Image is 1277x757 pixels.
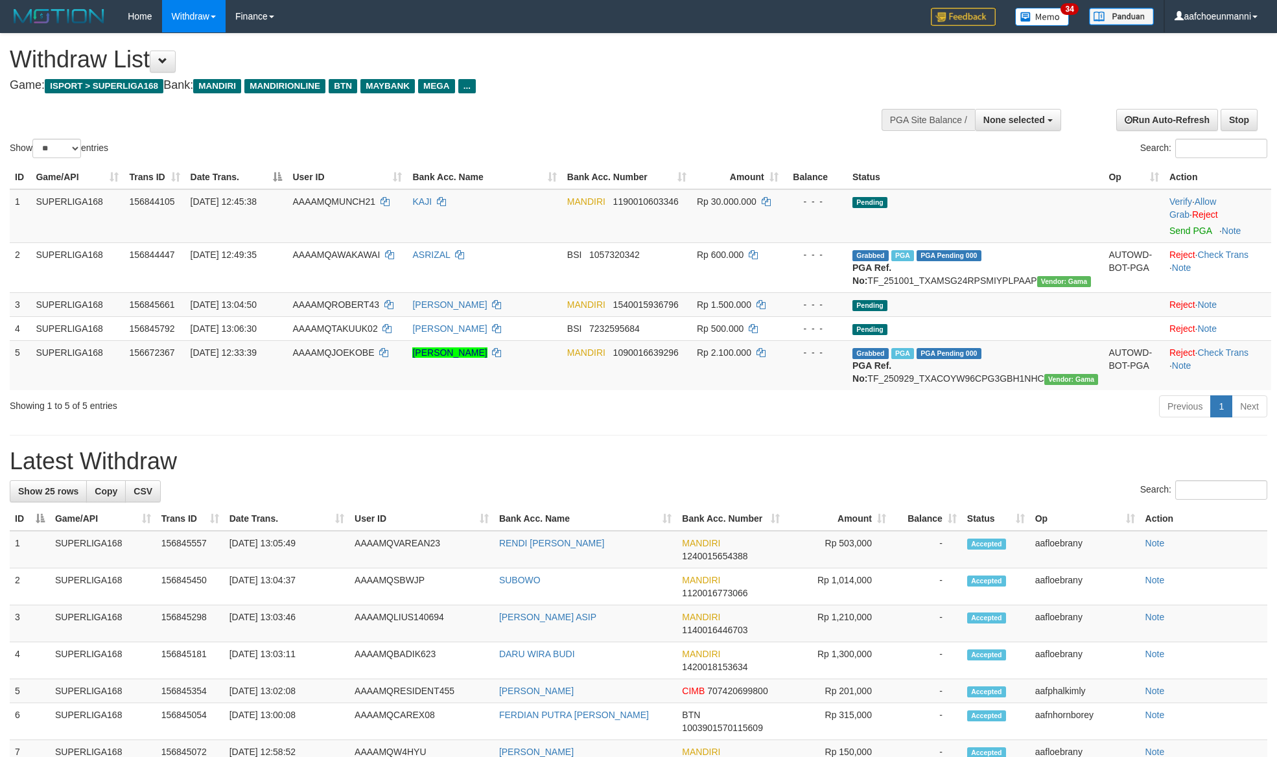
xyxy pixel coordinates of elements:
a: Verify [1169,196,1192,207]
input: Search: [1175,139,1267,158]
a: Note [1145,710,1165,720]
td: [DATE] 13:03:46 [224,605,349,642]
td: - [891,679,962,703]
span: AAAAMQTAKUUK02 [292,323,377,334]
span: Copy 1540015936796 to clipboard [613,299,679,310]
td: SUPERLIGA168 [50,605,156,642]
span: MANDIRI [682,747,720,757]
th: Op: activate to sort column ascending [1030,507,1140,531]
th: Action [1140,507,1267,531]
a: Run Auto-Refresh [1116,109,1218,131]
th: User ID: activate to sort column ascending [349,507,494,531]
a: 1 [1210,395,1232,417]
span: CSV [134,486,152,496]
div: Showing 1 to 5 of 5 entries [10,394,522,412]
a: Note [1222,226,1241,236]
td: SUPERLIGA168 [30,340,124,390]
td: TF_251001_TXAMSG24RPSMIYPLPAAP [847,242,1103,292]
th: Op: activate to sort column ascending [1103,165,1164,189]
th: Action [1164,165,1271,189]
td: Rp 315,000 [785,703,891,740]
span: PGA Pending [917,250,981,261]
label: Search: [1140,139,1267,158]
span: [DATE] 12:33:39 [191,347,257,358]
th: Bank Acc. Name: activate to sort column ascending [494,507,677,531]
span: MANDIRI [682,538,720,548]
select: Showentries [32,139,81,158]
div: - - - [789,248,842,261]
a: Next [1232,395,1267,417]
td: SUPERLIGA168 [50,531,156,568]
th: Trans ID: activate to sort column ascending [124,165,185,189]
span: [DATE] 12:49:35 [191,250,257,260]
td: aafloebrany [1030,642,1140,679]
span: MANDIRI [193,79,241,93]
span: Copy 1190010603346 to clipboard [613,196,679,207]
td: SUPERLIGA168 [30,242,124,292]
a: Note [1172,262,1191,273]
div: - - - [789,346,842,359]
a: Note [1145,649,1165,659]
span: 156672367 [129,347,174,358]
span: BSI [567,250,582,260]
td: · · [1164,340,1271,390]
a: Reject [1169,347,1195,358]
span: · [1169,196,1216,220]
span: ISPORT > SUPERLIGA168 [45,79,163,93]
span: Rp 1.500.000 [697,299,751,310]
td: 5 [10,679,50,703]
span: CIMB [682,686,705,696]
a: Send PGA [1169,226,1212,236]
td: Rp 503,000 [785,531,891,568]
a: Note [1172,360,1191,371]
span: Rp 30.000.000 [697,196,756,207]
td: 3 [10,605,50,642]
h1: Latest Withdraw [10,448,1267,474]
td: aafnhornborey [1030,703,1140,740]
td: 1 [10,189,30,243]
div: - - - [789,195,842,208]
span: 156844447 [129,250,174,260]
span: AAAAMQJOEKOBE [292,347,374,358]
a: Note [1197,299,1217,310]
th: Amount: activate to sort column ascending [692,165,784,189]
span: Copy 1090016639296 to clipboard [613,347,679,358]
td: [DATE] 13:00:08 [224,703,349,740]
span: Copy 1420018153634 to clipboard [682,662,747,672]
a: RENDI [PERSON_NAME] [499,538,605,548]
td: aafloebrany [1030,531,1140,568]
a: Show 25 rows [10,480,87,502]
a: Reject [1169,299,1195,310]
h4: Game: Bank: [10,79,838,92]
a: Note [1145,686,1165,696]
span: MANDIRI [682,575,720,585]
td: aafphalkimly [1030,679,1140,703]
td: [DATE] 13:02:08 [224,679,349,703]
a: Previous [1159,395,1211,417]
td: Rp 1,014,000 [785,568,891,605]
input: Search: [1175,480,1267,500]
th: Date Trans.: activate to sort column descending [185,165,288,189]
span: [DATE] 13:06:30 [191,323,257,334]
td: 4 [10,642,50,679]
td: - [891,531,962,568]
span: Copy 1120016773066 to clipboard [682,588,747,598]
div: PGA Site Balance / [882,109,975,131]
a: KAJI [412,196,432,207]
td: AAAAMQVAREAN23 [349,531,494,568]
a: Note [1145,612,1165,622]
span: Copy 7232595684 to clipboard [589,323,640,334]
th: Balance: activate to sort column ascending [891,507,962,531]
td: Rp 201,000 [785,679,891,703]
span: MANDIRI [682,612,720,622]
span: Accepted [967,686,1006,697]
span: Copy 1003901570115609 to clipboard [682,723,763,733]
th: Date Trans.: activate to sort column ascending [224,507,349,531]
td: SUPERLIGA168 [50,703,156,740]
td: [DATE] 13:05:49 [224,531,349,568]
span: Copy 707420699800 to clipboard [707,686,767,696]
td: 4 [10,316,30,340]
span: Copy 1240015654388 to clipboard [682,551,747,561]
a: Copy [86,480,126,502]
th: User ID: activate to sort column ascending [287,165,407,189]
